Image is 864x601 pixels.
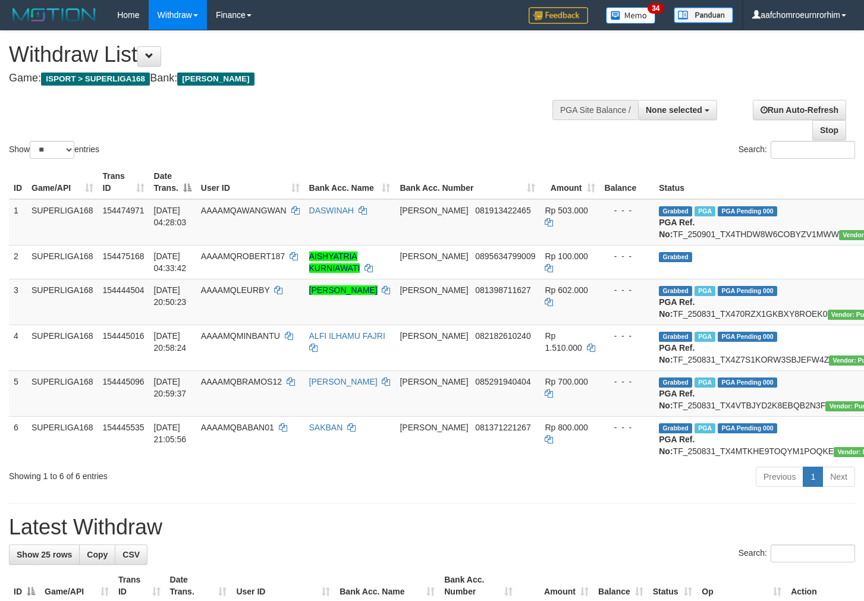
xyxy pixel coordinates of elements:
th: Amount: activate to sort column ascending [540,165,599,199]
label: Search: [739,545,855,562]
span: [DATE] 04:28:03 [154,206,187,227]
span: 34 [648,3,664,14]
td: SUPERLIGA168 [27,370,98,416]
b: PGA Ref. No: [659,389,695,410]
td: SUPERLIGA168 [27,245,98,279]
b: PGA Ref. No: [659,435,695,456]
th: Bank Acc. Name: activate to sort column ascending [304,165,395,199]
span: [DATE] 20:50:23 [154,285,187,307]
td: SUPERLIGA168 [27,199,98,246]
span: Copy 081398711627 to clipboard [475,285,530,295]
span: [PERSON_NAME] [400,377,468,386]
th: Trans ID: activate to sort column ascending [98,165,149,199]
span: [PERSON_NAME] [177,73,254,86]
label: Show entries [9,141,99,159]
span: Show 25 rows [17,550,72,559]
td: 1 [9,199,27,246]
label: Search: [739,141,855,159]
span: PGA Pending [718,286,777,296]
span: ISPORT > SUPERLIGA168 [41,73,150,86]
div: - - - [605,284,650,296]
span: Rp 602.000 [545,285,587,295]
span: CSV [122,550,140,559]
td: 4 [9,325,27,370]
th: Bank Acc. Number: activate to sort column ascending [395,165,540,199]
span: [DATE] 20:59:37 [154,377,187,398]
a: [PERSON_NAME] [309,285,378,295]
span: [DATE] 04:33:42 [154,251,187,273]
span: 154445016 [103,331,144,341]
a: Run Auto-Refresh [753,100,846,120]
a: Show 25 rows [9,545,80,565]
a: CSV [115,545,147,565]
div: - - - [605,421,650,433]
div: Showing 1 to 6 of 6 entries [9,465,351,482]
span: Grabbed [659,423,692,433]
button: None selected [638,100,717,120]
span: Copy 081913422465 to clipboard [475,206,530,215]
a: SAKBAN [309,423,343,432]
td: SUPERLIGA168 [27,325,98,370]
td: SUPERLIGA168 [27,279,98,325]
span: [DATE] 20:58:24 [154,331,187,353]
span: Copy 082182610240 to clipboard [475,331,530,341]
span: PGA Pending [718,377,777,388]
h4: Game: Bank: [9,73,564,84]
span: Rp 1.510.000 [545,331,582,353]
span: 154474971 [103,206,144,215]
span: Copy 0895634799009 to clipboard [475,251,535,261]
b: PGA Ref. No: [659,297,695,319]
img: panduan.png [674,7,733,23]
th: Game/API: activate to sort column ascending [27,165,98,199]
span: Rp 700.000 [545,377,587,386]
h1: Latest Withdraw [9,515,855,539]
b: PGA Ref. No: [659,343,695,364]
span: [PERSON_NAME] [400,331,468,341]
span: Grabbed [659,286,692,296]
b: PGA Ref. No: [659,218,695,239]
span: 154444504 [103,285,144,295]
th: Date Trans.: activate to sort column descending [149,165,196,199]
a: Previous [756,467,803,487]
span: AAAAMQBABAN01 [201,423,274,432]
span: [PERSON_NAME] [400,206,468,215]
span: None selected [646,105,702,115]
input: Search: [771,545,855,562]
img: Feedback.jpg [529,7,588,24]
a: Copy [79,545,115,565]
span: Marked by aafheankoy [695,206,715,216]
span: [DATE] 21:05:56 [154,423,187,444]
span: AAAAMQLEURBY [201,285,270,295]
a: DASWINAH [309,206,354,215]
th: ID [9,165,27,199]
div: - - - [605,376,650,388]
img: MOTION_logo.png [9,6,99,24]
td: 5 [9,370,27,416]
th: Balance [600,165,655,199]
span: AAAAMQROBERT187 [201,251,285,261]
span: [PERSON_NAME] [400,285,468,295]
span: AAAAMQAWANGWAN [201,206,287,215]
th: User ID: activate to sort column ascending [196,165,304,199]
span: PGA Pending [718,423,777,433]
span: Grabbed [659,377,692,388]
a: 1 [803,467,823,487]
div: PGA Site Balance / [552,100,638,120]
span: PGA Pending [718,206,777,216]
span: Rp 100.000 [545,251,587,261]
span: Rp 800.000 [545,423,587,432]
a: Stop [812,120,846,140]
span: Grabbed [659,252,692,262]
span: 154445535 [103,423,144,432]
span: 154445096 [103,377,144,386]
span: Marked by aafheankoy [695,377,715,388]
span: 154475168 [103,251,144,261]
td: 3 [9,279,27,325]
span: Marked by aafheankoy [695,332,715,342]
span: Grabbed [659,206,692,216]
div: - - - [605,330,650,342]
td: SUPERLIGA168 [27,416,98,462]
a: AISHYATRIA KURNIAWATI [309,251,360,273]
a: [PERSON_NAME] [309,377,378,386]
span: AAAAMQBRAMOS12 [201,377,282,386]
